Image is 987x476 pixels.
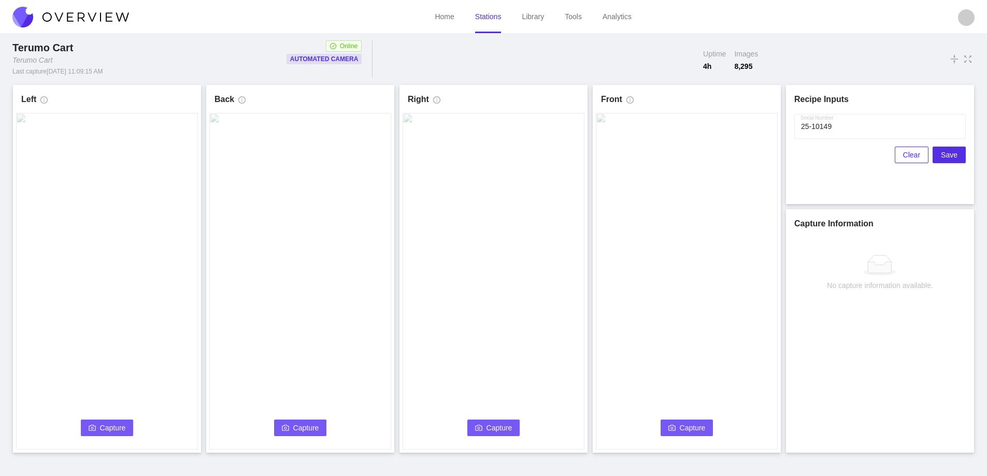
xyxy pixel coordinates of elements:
[626,96,634,108] span: info-circle
[950,53,959,65] span: vertical-align-middle
[475,424,482,432] span: camera
[734,61,758,71] span: 8,295
[282,424,289,432] span: camera
[238,96,246,108] span: info-circle
[522,12,544,21] a: Library
[467,420,520,436] button: cameraCapture
[433,96,440,108] span: info-circle
[40,96,48,108] span: info-circle
[21,93,36,106] h1: Left
[703,49,726,59] span: Uptime
[827,280,933,291] div: No capture information available.
[12,67,103,76] div: Last capture [DATE] 11:09:15 AM
[475,12,502,21] a: Stations
[703,61,726,71] span: 4 h
[293,422,319,434] span: Capture
[565,12,582,21] a: Tools
[661,420,713,436] button: cameraCapture
[794,218,966,230] h1: Capture Information
[435,12,454,21] a: Home
[100,422,126,434] span: Capture
[330,43,336,49] span: check-circle
[963,53,972,65] span: fullscreen
[601,93,622,106] h1: Front
[12,7,129,27] img: Overview
[274,420,327,436] button: cameraCapture
[941,149,957,161] span: Save
[680,422,706,434] span: Capture
[734,49,758,59] span: Images
[12,40,77,55] div: Terumo Cart
[794,93,966,106] h1: Recipe Inputs
[603,12,632,21] a: Analytics
[290,54,359,64] p: Automated Camera
[800,114,834,122] label: Serial Number
[12,55,52,65] div: Terumo Cart
[933,147,966,163] button: Save
[12,42,73,53] span: Terumo Cart
[214,93,234,106] h1: Back
[340,41,358,51] span: Online
[487,422,512,434] span: Capture
[408,93,429,106] h1: Right
[895,147,928,163] button: Clear
[81,420,134,436] button: cameraCapture
[668,424,676,432] span: camera
[89,424,96,432] span: camera
[903,149,920,161] span: Clear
